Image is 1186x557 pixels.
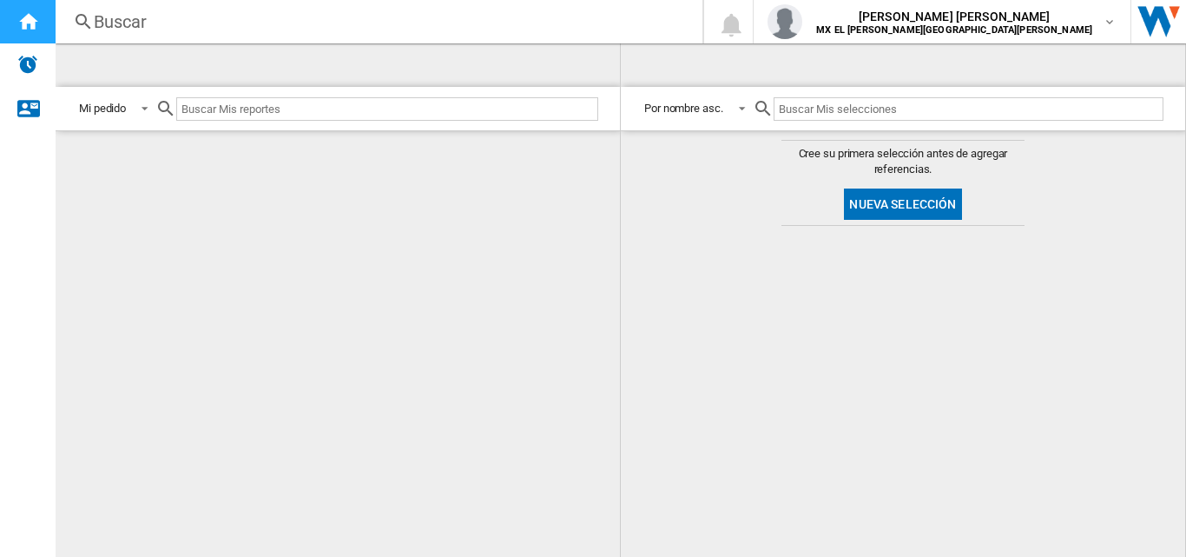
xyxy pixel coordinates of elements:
[816,8,1092,25] span: [PERSON_NAME] [PERSON_NAME]
[768,4,802,39] img: profile.jpg
[94,10,657,34] div: Buscar
[844,189,961,220] button: Nueva selección
[79,102,126,115] div: Mi pedido
[644,102,723,115] div: Por nombre asc.
[17,54,38,75] img: alerts-logo.svg
[781,146,1025,177] span: Cree su primera selección antes de agregar referencias.
[816,24,1092,36] b: MX EL [PERSON_NAME][GEOGRAPHIC_DATA][PERSON_NAME]
[774,97,1163,121] input: Buscar Mis selecciones
[176,97,598,121] input: Buscar Mis reportes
